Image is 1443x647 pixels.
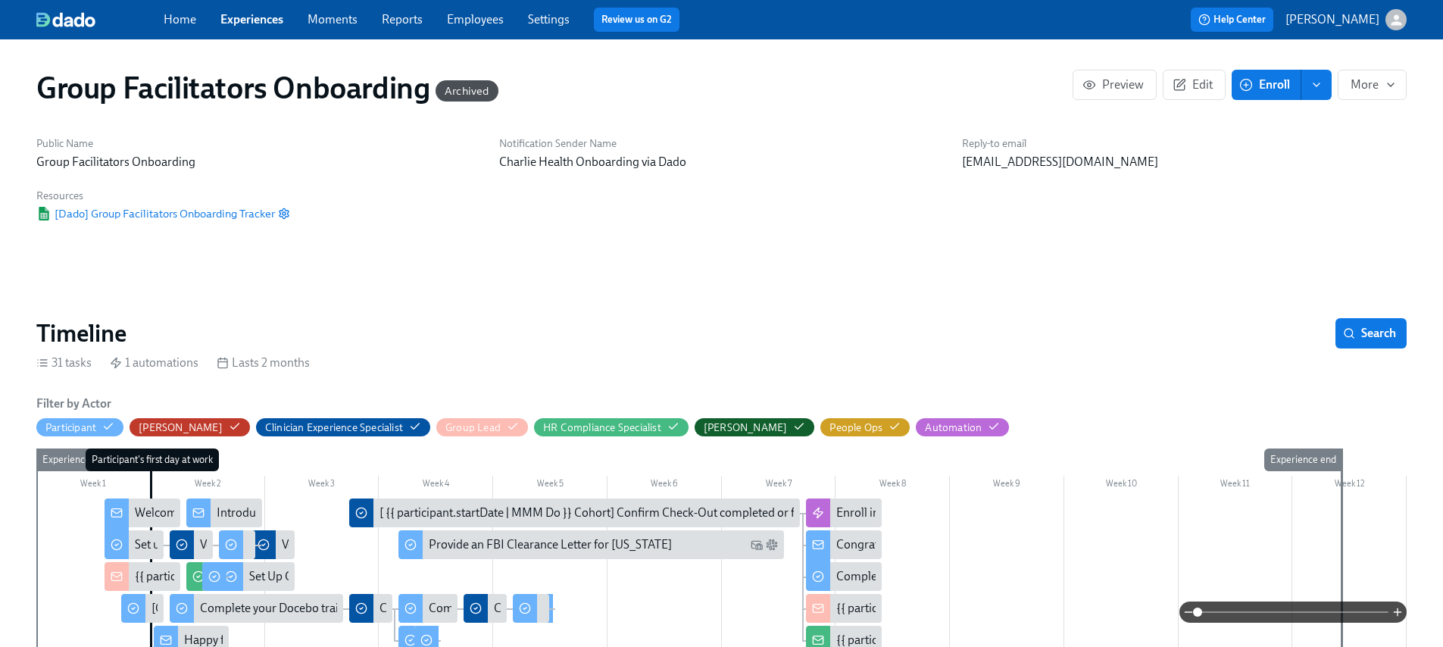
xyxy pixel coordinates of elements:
div: Introduce Yourself! [186,499,262,527]
div: Congratulations on passing your check-out! [806,530,882,559]
h6: Notification Sender Name [499,136,944,151]
div: Hide Participant [45,420,96,435]
div: Set up your software [105,530,164,559]
button: Help Center [1191,8,1273,32]
div: Hide Automation [925,420,982,435]
button: Participant [36,418,123,436]
div: Complete your Docebo training paths [398,594,458,623]
p: Group Facilitators Onboarding [36,154,481,170]
button: Automation [916,418,1009,436]
div: Welcome to the Charlie Health team! [135,505,324,521]
button: Group Lead [436,418,528,436]
div: Hide Clinician Experience Specialist [265,420,403,435]
div: Complete our short onboarding survey [836,568,1036,585]
div: Week 1 [36,476,151,495]
a: dado [36,12,164,27]
span: Preview [1085,77,1144,92]
button: Clinician Experience Specialist [256,418,430,436]
button: [PERSON_NAME] [695,418,815,436]
div: 31 tasks [36,355,92,371]
div: 1 automations [110,355,198,371]
button: Edit [1163,70,1226,100]
a: Experiences [220,12,283,27]
div: {{ participant.fullName }} has started onboarding: [105,562,180,591]
div: [Optional] Upload Your Welcome Photo! [121,594,164,623]
svg: Slack [766,539,778,551]
div: Hide Group Lead [445,420,501,435]
button: [PERSON_NAME] [130,418,250,436]
div: {{ participant.fullName }} has started onboarding: [135,568,391,585]
button: HR Compliance Specialist [534,418,689,436]
button: People Ops [820,418,910,436]
div: Hide Paige Eber [704,420,788,435]
div: Confirm Docebo Completion for {{ participant.fullName }} [379,600,679,617]
button: More [1338,70,1407,100]
div: Congratulations on passing your check-out! [836,536,1061,553]
div: Introduce Yourself! [217,505,316,521]
div: Week 10 [1064,476,1179,495]
span: Search [1346,326,1396,341]
span: More [1351,77,1394,92]
div: {{ participant.fullName }} passed their check-out! [806,594,882,623]
div: Week 8 [836,476,950,495]
span: [Dado] Group Facilitators Onboarding Tracker [36,206,275,221]
span: Archived [436,86,498,97]
div: Verify Elation Setup for {{ participant.fullName }} [200,536,449,553]
button: Review us on G2 [594,8,679,32]
div: Week 4 [379,476,493,495]
div: Complete your Docebo training paths [200,600,393,617]
div: Provide an FBI Clearance Letter for [US_STATE] [398,530,784,559]
span: Help Center [1198,12,1266,27]
div: Complete our short onboarding survey [806,562,882,591]
div: [Optional] Upload Your Welcome Photo! [151,600,360,617]
span: Edit [1176,77,1213,92]
div: Set Up Calendly [219,562,295,591]
div: Complete your Docebo training paths [170,594,343,623]
a: Review us on G2 [601,12,672,27]
div: Verify Elation Setup for {{ participant.fullName }} (2nd attempt) [251,530,295,559]
a: Settings [528,12,570,27]
a: Google Sheet[Dado] Group Facilitators Onboarding Tracker [36,206,275,221]
div: Confirm Docebo Completion for {{ participant.fullName }} (2nd attempt) [464,594,507,623]
div: Confirm Docebo Completion for {{ participant.fullName }} (2nd attempt) [494,600,866,617]
div: Verify Elation Setup for {{ participant.fullName }} [170,530,213,559]
div: Week 9 [950,476,1064,495]
img: dado [36,12,95,27]
img: Google Sheet [36,207,52,220]
h2: Timeline [36,318,126,349]
div: Provide an FBI Clearance Letter for [US_STATE] [429,536,672,553]
a: Moments [308,12,358,27]
h1: Group Facilitators Onboarding [36,70,498,106]
h6: Public Name [36,136,481,151]
button: Search [1335,318,1407,349]
div: Complete your Docebo training paths [429,600,622,617]
a: Reports [382,12,423,27]
div: Week 2 [151,476,265,495]
div: Set Up Calendly [249,568,330,585]
p: [PERSON_NAME] [1285,11,1379,28]
p: Charlie Health Onboarding via Dado [499,154,944,170]
div: Set up your software [135,536,240,553]
h6: Filter by Actor [36,395,111,412]
h6: Resources [36,189,290,203]
button: Preview [1073,70,1157,100]
div: {{ participant.fullName }} passed their check-out! [836,600,1088,617]
div: Confirm Docebo Completion for {{ participant.fullName }} [349,594,392,623]
div: Hide People Ops [829,420,882,435]
div: Week 5 [493,476,607,495]
button: [PERSON_NAME] [1285,9,1407,30]
div: [ {{ participant.startDate | MMM Do }} Cohort] Confirm Check-Out completed or failed [349,499,800,527]
div: Verify Elation Setup for {{ participant.fullName }} (2nd attempt) [282,536,604,553]
button: Enroll [1232,70,1301,100]
div: Experience start [36,449,117,471]
div: Enroll in Milestone Email Experience [806,499,882,527]
div: Lasts 2 months [217,355,310,371]
span: Enroll [1242,77,1290,92]
div: Welcome to the Charlie Health team! [105,499,180,527]
svg: Work Email [751,539,763,551]
a: Home [164,12,196,27]
div: Hide HR Compliance Specialist [543,420,661,435]
button: enroll [1301,70,1332,100]
div: Week 7 [722,476,836,495]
